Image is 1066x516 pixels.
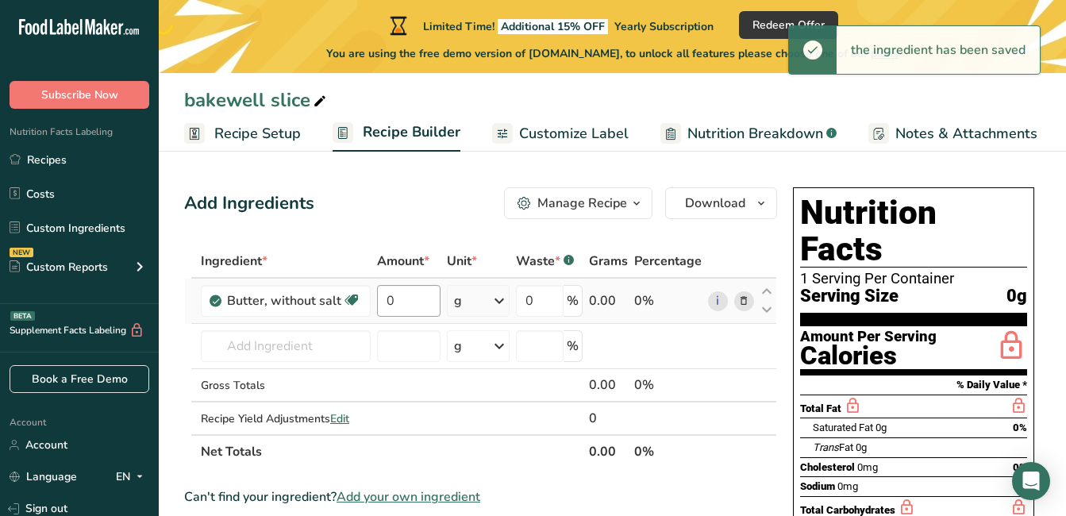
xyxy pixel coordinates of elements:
span: Grams [589,252,628,271]
div: g [454,337,462,356]
div: NEW [10,248,33,257]
span: Saturated Fat [813,422,873,433]
span: Serving Size [800,287,899,306]
a: Language [10,463,77,491]
span: Total Carbohydrates [800,504,895,516]
div: Add Ingredients [184,191,314,217]
span: Redeem Offer [752,17,825,33]
div: g [454,291,462,310]
div: Recipe Yield Adjustments [201,410,371,427]
span: Additional 15% OFF [498,19,608,34]
div: Limited Time! [387,16,714,35]
a: Notes & Attachments [868,116,1037,152]
div: 0.00 [589,291,628,310]
span: 0g [856,441,867,453]
button: Manage Recipe [504,187,652,219]
i: Trans [813,441,839,453]
a: Recipe Builder [333,114,460,152]
span: Subscribe Now [41,87,118,103]
span: Edit [330,411,349,426]
span: Download [685,194,745,213]
span: Cholesterol [800,461,855,473]
span: Nutrition Breakdown [687,123,823,144]
div: the ingredient has been saved [837,26,1040,74]
span: 0g [1006,287,1027,306]
div: 1 Serving Per Container [800,271,1027,287]
div: Gross Totals [201,377,371,394]
div: Butter, without salt [227,291,342,310]
span: 0mg [837,480,858,492]
div: 0 [589,409,628,428]
th: Net Totals [198,434,586,468]
span: Notes & Attachments [895,123,1037,144]
a: Book a Free Demo [10,365,149,393]
input: Add Ingredient [201,330,371,362]
th: 0% [631,434,705,468]
span: 0mg [857,461,878,473]
div: Custom Reports [10,259,108,275]
span: Amount [377,252,429,271]
a: Customize Label [492,116,629,152]
span: Fat [813,441,853,453]
a: Recipe Setup [184,116,301,152]
span: Recipe Setup [214,123,301,144]
th: 0.00 [586,434,631,468]
span: Add your own ingredient [337,487,480,506]
div: Open Intercom Messenger [1012,462,1050,500]
span: Percentage [634,252,702,271]
div: Waste [516,252,574,271]
button: Subscribe Now [10,81,149,109]
a: Nutrition Breakdown [660,116,837,152]
span: Total Fat [800,402,841,414]
div: Amount Per Serving [800,329,937,345]
span: 0% [1013,422,1027,433]
div: Calories [800,345,937,368]
span: Customize Label [519,123,629,144]
span: 0g [876,422,887,433]
span: Ingredient [201,252,267,271]
button: Download [665,187,777,219]
div: BETA [10,311,35,321]
div: Can't find your ingredient? [184,487,777,506]
span: You are using the free demo version of [DOMAIN_NAME], to unlock all features please choose one of... [326,45,899,62]
span: 0% [1013,461,1027,473]
div: 0% [634,291,702,310]
span: Recipe Builder [363,121,460,143]
div: bakewell slice [184,86,329,114]
div: 0.00 [589,375,628,395]
span: Unit [447,252,477,271]
div: EN [116,468,149,487]
span: Yearly Subscription [614,19,714,34]
div: Manage Recipe [537,194,627,213]
section: % Daily Value * [800,375,1027,395]
h1: Nutrition Facts [800,194,1027,268]
span: Sodium [800,480,835,492]
a: i [708,291,728,311]
button: Redeem Offer [739,11,838,39]
div: 0% [634,375,702,395]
